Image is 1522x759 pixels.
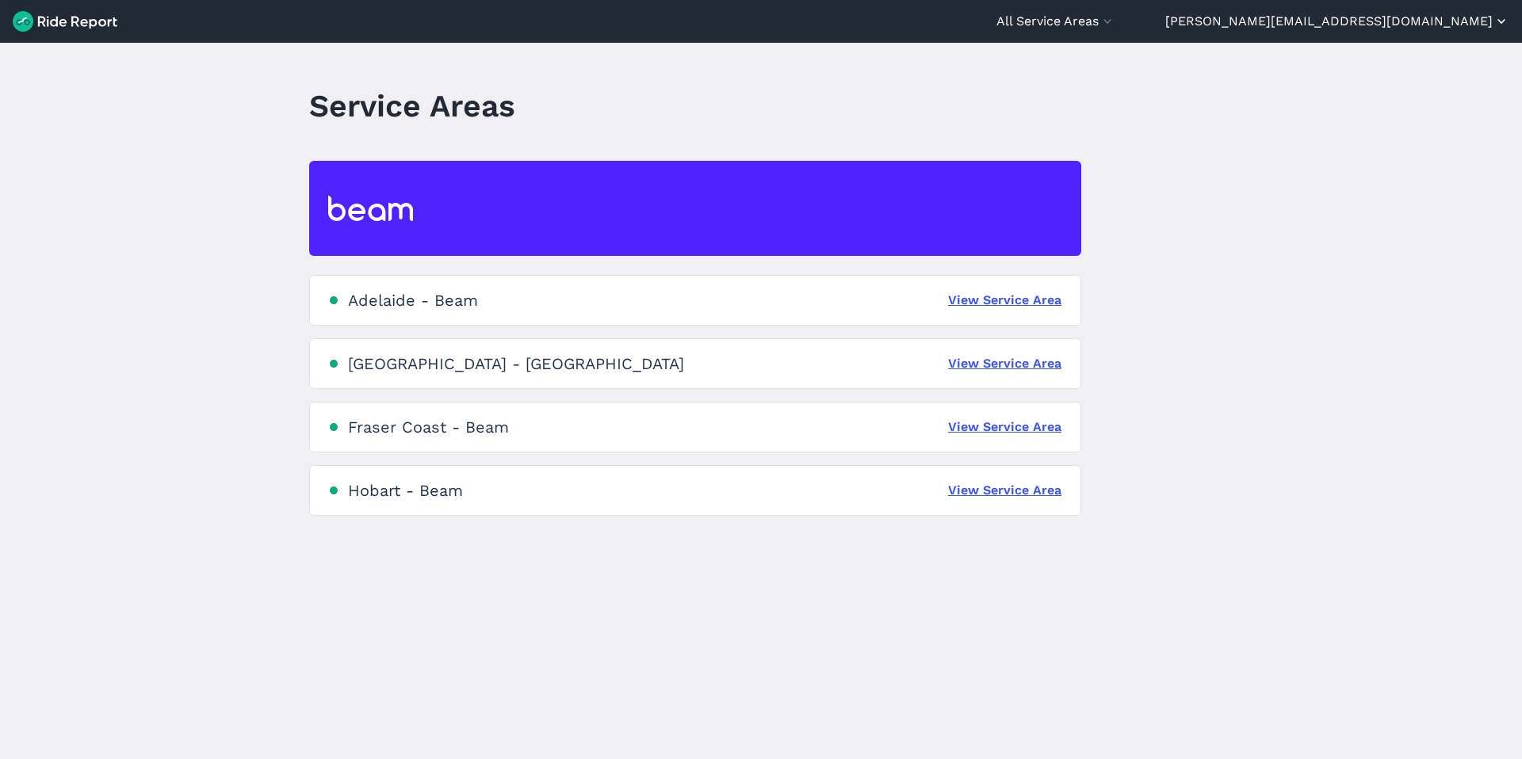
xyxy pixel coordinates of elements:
a: View Service Area [948,481,1061,500]
div: Adelaide - Beam [348,291,478,310]
img: Ride Report [13,11,117,32]
button: [PERSON_NAME][EMAIL_ADDRESS][DOMAIN_NAME] [1165,12,1509,31]
h1: Service Areas [309,84,515,128]
div: Fraser Coast - Beam [348,418,509,437]
button: All Service Areas [996,12,1115,31]
a: View Service Area [948,418,1061,437]
div: Hobart - Beam [348,481,463,500]
a: View Service Area [948,354,1061,373]
div: [GEOGRAPHIC_DATA] - [GEOGRAPHIC_DATA] [348,354,684,373]
img: Beam [328,196,413,221]
a: View Service Area [948,291,1061,310]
